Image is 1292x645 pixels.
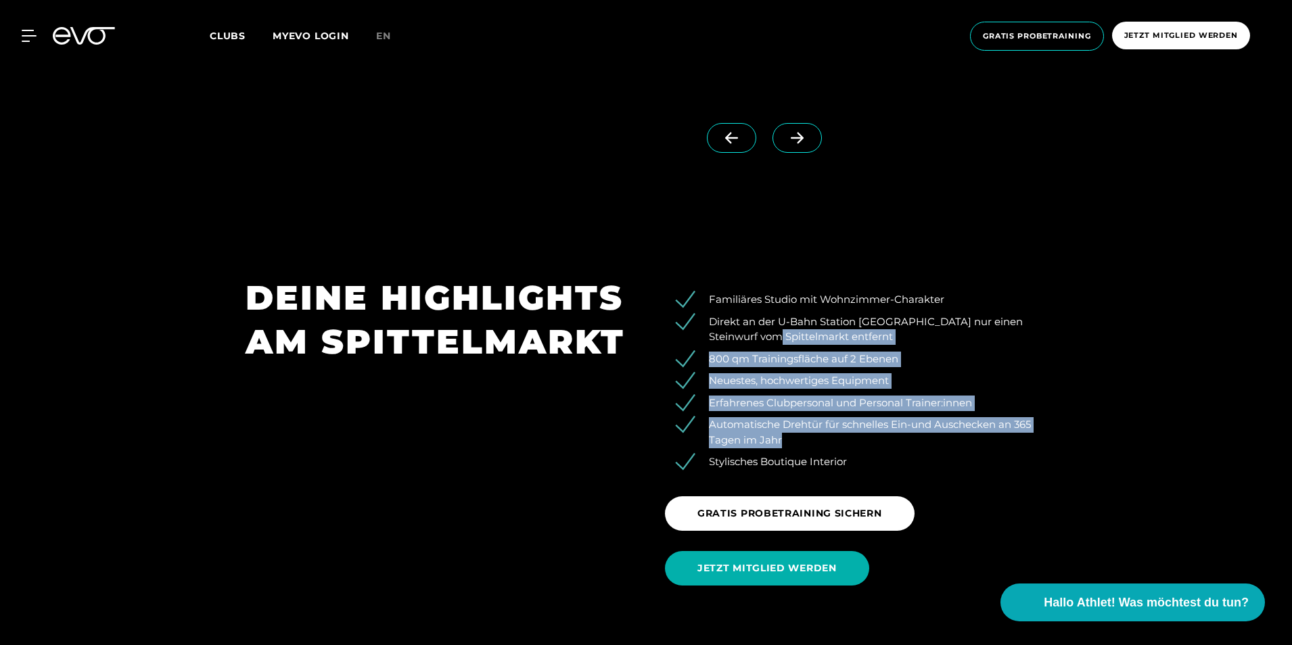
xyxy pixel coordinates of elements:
a: Jetzt Mitglied werden [1108,22,1254,51]
span: Gratis Probetraining [983,30,1091,42]
span: Jetzt Mitglied werden [1124,30,1238,41]
li: Stylisches Boutique Interior [685,454,1046,470]
li: Erfahrenes Clubpersonal und Personal Trainer:innen [685,396,1046,411]
a: JETZT MITGLIED WERDEN [665,541,875,596]
a: MYEVO LOGIN [273,30,349,42]
li: Direkt an der U-Bahn Station [GEOGRAPHIC_DATA] nur einen Steinwurf vom Spittelmarkt entfernt [685,314,1046,345]
li: Neuestes, hochwertiges Equipment [685,373,1046,389]
span: JETZT MITGLIED WERDEN [697,561,837,575]
a: Clubs [210,29,273,42]
span: Hallo Athlet! Was möchtest du tun? [1044,594,1249,612]
h1: DEINE HIGHLIGHTS AM SPITTELMARKT [246,276,627,364]
li: Automatische Drehtür für schnelles Ein-und Auschecken an 365 Tagen im Jahr [685,417,1046,448]
span: Clubs [210,30,246,42]
li: Familiäres Studio mit Wohnzimmer-Charakter [685,292,1046,308]
span: GRATIS PROBETRAINING SICHERN [697,506,882,521]
button: Hallo Athlet! Was möchtest du tun? [1000,583,1265,621]
a: Gratis Probetraining [966,22,1108,51]
a: en [376,28,407,44]
li: 800 qm Trainingsfläche auf 2 Ebenen [685,352,1046,367]
span: en [376,30,391,42]
a: GRATIS PROBETRAINING SICHERN [665,486,920,541]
